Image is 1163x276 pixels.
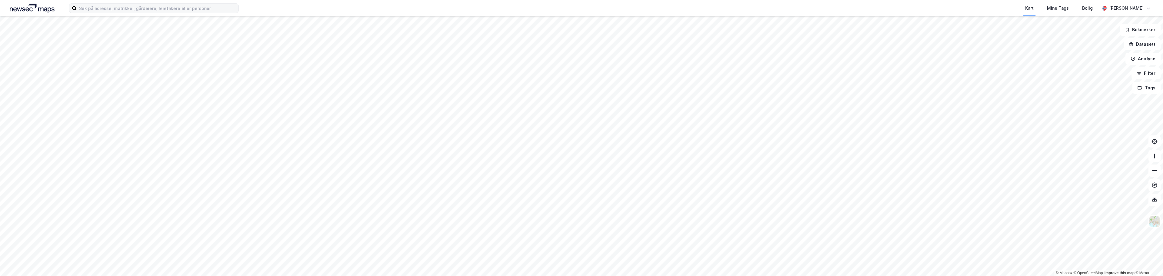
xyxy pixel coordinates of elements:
[1105,271,1135,275] a: Improve this map
[1133,247,1163,276] iframe: Chat Widget
[1124,38,1161,50] button: Datasett
[1133,247,1163,276] div: Kontrollprogram for chat
[1149,216,1160,227] img: Z
[1109,5,1144,12] div: [PERSON_NAME]
[1120,24,1161,36] button: Bokmerker
[10,4,55,13] img: logo.a4113a55bc3d86da70a041830d287a7e.svg
[1025,5,1034,12] div: Kart
[1047,5,1069,12] div: Mine Tags
[1056,271,1072,275] a: Mapbox
[1132,67,1161,79] button: Filter
[1125,53,1161,65] button: Analyse
[1074,271,1103,275] a: OpenStreetMap
[77,4,238,13] input: Søk på adresse, matrikkel, gårdeiere, leietakere eller personer
[1082,5,1093,12] div: Bolig
[1132,82,1161,94] button: Tags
